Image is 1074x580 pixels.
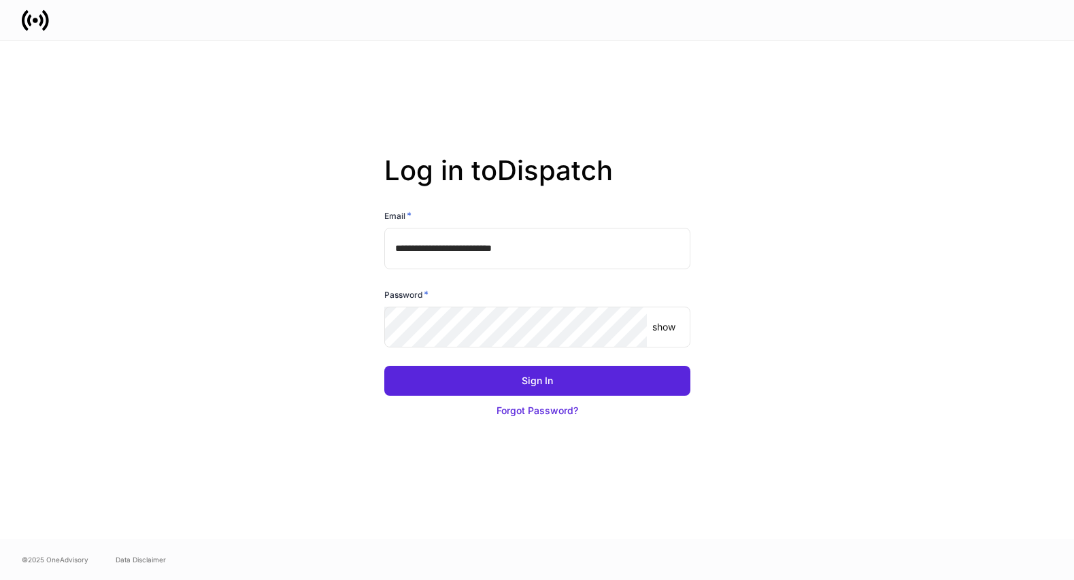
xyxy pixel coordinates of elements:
h6: Email [384,209,412,222]
h6: Password [384,288,429,301]
div: Sign In [522,374,553,388]
h2: Log in to Dispatch [384,154,690,209]
a: Data Disclaimer [116,554,166,565]
p: show [652,320,675,334]
span: © 2025 OneAdvisory [22,554,88,565]
button: Sign In [384,366,690,396]
div: Forgot Password? [497,404,578,417]
button: Forgot Password? [384,396,690,426]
